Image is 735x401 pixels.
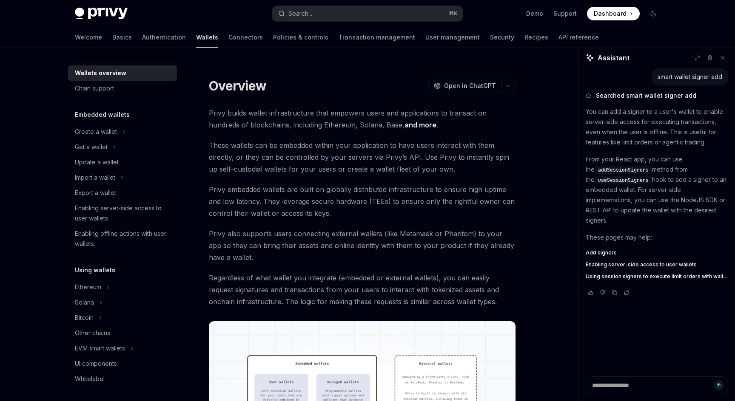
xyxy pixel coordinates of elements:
[68,139,177,155] button: Get a wallet
[75,313,94,323] div: Bitcoin
[586,261,728,268] a: Enabling server-side access to user wallets
[594,9,627,18] span: Dashboard
[68,325,177,341] a: Other chains
[209,107,516,131] span: Privy builds wallet infrastructure that empowers users and applications to transact on hundreds o...
[586,107,728,147] p: You can add a signer to a user's wallet to enable server-side access for executing transactions, ...
[658,73,722,81] div: smart wallet signer add
[75,343,125,353] div: EVM smart wallets
[621,288,632,297] button: Reload last chat
[75,265,115,275] h5: Using wallets
[75,282,101,292] div: Ethereum
[587,7,640,20] a: Dashboard
[273,27,328,48] a: Policies & controls
[75,27,102,48] a: Welcome
[75,8,128,20] img: dark logo
[524,27,548,48] a: Recipes
[586,91,728,100] button: Searched smart wallet signer add
[75,328,110,338] div: Other chains
[68,155,177,170] a: Update a wallet
[112,27,132,48] a: Basics
[75,188,116,198] div: Export a wallet
[598,53,630,63] span: Assistant
[75,374,105,384] div: Whitelabel
[68,65,177,81] a: Wallets overview
[75,68,126,78] div: Wallets overview
[449,10,458,17] span: ⌘ K
[75,203,172,223] div: Enabling server-side access to user wallets
[68,200,177,226] a: Enabling server-side access to user wallets
[288,8,312,19] div: Search...
[68,295,177,310] button: Solana
[75,110,130,120] h5: Embedded wallets
[586,232,728,243] p: These pages may help:
[586,249,728,256] a: Add signers
[209,272,516,308] span: Regardless of what wallet you integrate (embedded or external wallets), you can easily request si...
[647,7,660,20] button: Toggle dark mode
[209,228,516,263] span: Privy also supports users connecting external wallets (like Metamask or Phantom) to your app so t...
[75,359,117,369] div: UI components
[428,79,501,93] button: Open in ChatGPT
[68,170,177,185] button: Import a wallet
[598,288,608,297] button: Vote that response was not good
[68,371,177,387] a: Whitelabel
[75,229,172,249] div: Enabling offline actions with user wallets
[553,9,577,18] a: Support
[598,177,649,184] span: useSessionSigners
[405,121,436,130] a: and more
[425,27,480,48] a: User management
[596,91,696,100] span: Searched smart wallet signer add
[558,27,599,48] a: API reference
[209,184,516,219] span: Privy embedded wallets are built on globally distributed infrastructure to ensure high uptime and...
[490,27,514,48] a: Security
[142,27,186,48] a: Authentication
[209,78,266,93] h1: Overview
[610,288,620,297] button: Copy chat response
[586,288,596,297] button: Vote that response was good
[68,280,177,295] button: Ethereum
[75,172,115,183] div: Import a wallet
[586,273,728,280] a: Using session signers to execute limit orders with wallets
[586,249,617,256] span: Add signers
[526,9,543,18] a: Demo
[68,185,177,200] a: Export a wallet
[68,81,177,96] a: Chain support
[196,27,218,48] a: Wallets
[714,380,724,390] button: Send message
[598,167,649,173] span: addSessionSigners
[272,6,463,21] button: Search...⌘K
[75,127,117,137] div: Create a wallet
[68,124,177,139] button: Create a wallet
[339,27,415,48] a: Transaction management
[444,82,496,90] span: Open in ChatGPT
[586,261,697,268] span: Enabling server-side access to user wallets
[75,142,108,152] div: Get a wallet
[586,154,728,226] p: From your React app, you can use the method from the hook to add a signer to an embedded wallet. ...
[68,341,177,356] button: EVM smart wallets
[68,226,177,251] a: Enabling offline actions with user wallets
[209,139,516,175] span: These wallets can be embedded within your application to have users interact with them directly, ...
[68,310,177,325] button: Bitcoin
[75,157,119,167] div: Update a wallet
[586,376,728,394] textarea: Ask a question...
[75,297,94,308] div: Solana
[75,83,114,93] div: Chain support
[68,356,177,371] a: UI components
[228,27,263,48] a: Connectors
